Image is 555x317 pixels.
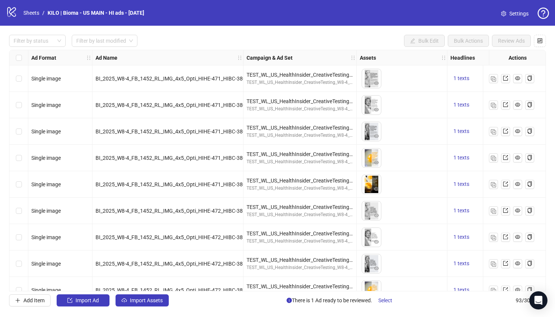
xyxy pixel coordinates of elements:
button: 1 texts [450,153,472,162]
li: / [42,9,45,17]
button: Duplicate [489,127,498,136]
div: TEST_WL_US_HealthInsider_CreativeTesting_V1_W8-4_ASC_1C_[DATE] [247,71,353,79]
div: TEST_WL_US_HealthInsider_CreativeTesting_V1_W8-4_ASC_1C_[DATE] [247,256,353,264]
span: export [503,128,508,134]
div: TEST_WL_US_HealthInsider_CreativeTesting_W8-4_ASC_1C_[DATE] [247,79,353,86]
span: 1 texts [453,155,469,161]
button: Duplicate [489,286,498,295]
img: Asset 1 [362,254,381,273]
button: Duplicate [489,206,498,215]
span: info-circle [287,298,292,303]
span: eye [515,76,520,81]
button: Bulk Edit [404,35,445,47]
span: holder [86,55,91,60]
div: TEST_WL_US_HealthInsider_CreativeTesting_W8-4_ASC_1C_[DATE] [247,105,353,113]
span: BI_2025_W8-4_FB_1452_RL_IMG_4x5_Opti_HIHE-472_HIBC-381_blog_bioma5glp1reasons_V04 || A160 || B167... [96,287,370,293]
span: Single image [31,155,61,161]
span: eye [515,234,520,240]
strong: Headlines [450,54,475,62]
span: eye [515,261,520,266]
strong: Ad Name [96,54,117,62]
img: Asset 1 [362,69,381,88]
div: TEST_WL_US_HealthInsider_CreativeTesting_V1_W8-4_ASC_1C_[DATE] [247,150,353,158]
div: TEST_WL_US_HealthInsider_CreativeTesting_V1_W8-4_ASC_1C_[DATE] [247,203,353,211]
div: Select row 1 [9,65,28,92]
span: eye [374,186,379,192]
img: Asset 1 [362,175,381,194]
div: TEST_WL_US_HealthInsider_CreativeTesting_W8-4_ASC_1C_[DATE] [247,211,353,218]
span: eye [374,239,379,244]
span: Import Ad [76,297,99,303]
div: Select row 4 [9,145,28,171]
button: Preview [372,132,381,141]
div: Resize Ad Format column [90,50,92,65]
div: Open Intercom Messenger [529,291,547,309]
span: holder [350,55,356,60]
span: copy [527,287,532,292]
div: TEST_WL_US_HealthInsider_CreativeTesting_V1_W8-4_ASC_1C_[DATE] [247,176,353,185]
img: Asset 1 [362,228,381,247]
span: control [537,38,543,43]
strong: Assets [360,54,376,62]
span: setting [501,11,506,16]
span: 1 texts [453,75,469,81]
img: Duplicate [491,235,496,240]
span: export [503,261,508,266]
div: Select row 6 [9,198,28,224]
span: Single image [31,234,61,240]
img: Asset 1 [362,96,381,114]
span: 1 texts [453,181,469,187]
span: question-circle [538,8,549,19]
span: BI_2025_W8-4_FB_1452_RL_IMG_4x5_Opti_HIHE-471_HIBC-380_blog_bioma5glp1reasons_V03 || A160 || B167... [96,128,370,135]
span: BI_2025_W8-4_FB_1452_RL_IMG_4x5_Opti_HIHE-471_HIBC-380_blog_bioma5glp1reasons_V01 || A160 || B167... [96,76,370,82]
span: export [503,208,508,213]
span: plus [15,298,20,303]
span: BI_2025_W8-4_FB_1452_RL_IMG_4x5_Opti_HIHE-471_HIBC-380_blog_bioma5glp1reasons_V04 || A160 || B167... [96,155,370,161]
span: copy [527,102,532,107]
span: export [503,76,508,81]
button: Duplicate [489,101,498,110]
button: 1 texts [450,206,472,215]
span: Import Assets [130,297,163,303]
span: eye [515,181,520,187]
div: Select row 7 [9,224,28,251]
span: There is 1 Ad ready to be reviewed. [287,294,398,306]
span: Single image [31,287,61,293]
button: Duplicate [489,74,498,83]
span: holder [356,55,361,60]
span: export [503,234,508,240]
img: Asset 1 [362,281,381,300]
span: eye [374,160,379,165]
span: holder [91,55,97,60]
a: Settings [495,8,535,20]
span: eye [374,107,379,112]
button: Configure table settings [534,35,546,47]
button: Preview [372,158,381,167]
button: Import Assets [116,294,169,306]
span: copy [527,155,532,160]
span: copy [527,128,532,134]
button: Duplicate [489,153,498,162]
span: eye [515,128,520,134]
a: Sheets [22,9,41,17]
span: Single image [31,181,61,187]
button: Add Item [9,294,51,306]
span: 1 texts [453,260,469,266]
div: Select row 2 [9,92,28,118]
span: BI_2025_W8-4_FB_1452_RL_IMG_4x5_Opti_HIHE-471_HIBC-380_blog_bioma5glp1reasons_V02 || A160 || B167... [96,102,370,108]
button: Preview [372,211,381,220]
span: eye [515,287,520,292]
div: TEST_WL_US_HealthInsider_CreativeTesting_W8-4_ASC_1C_[DATE] [247,238,353,245]
span: 1 texts [453,234,469,240]
span: eye [515,155,520,160]
div: Select all rows [9,50,28,65]
button: Bulk Actions [448,35,489,47]
span: Single image [31,261,61,267]
span: eye [374,213,379,218]
span: holder [242,55,248,60]
div: Resize Assets column [445,50,447,65]
button: 1 texts [450,180,472,189]
div: Select row 8 [9,251,28,277]
div: TEST_WL_US_HealthInsider_CreativeTesting_V1_W8-4_ASC_1C_[DATE] [247,97,353,105]
span: 93 / 300 items [516,296,546,305]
